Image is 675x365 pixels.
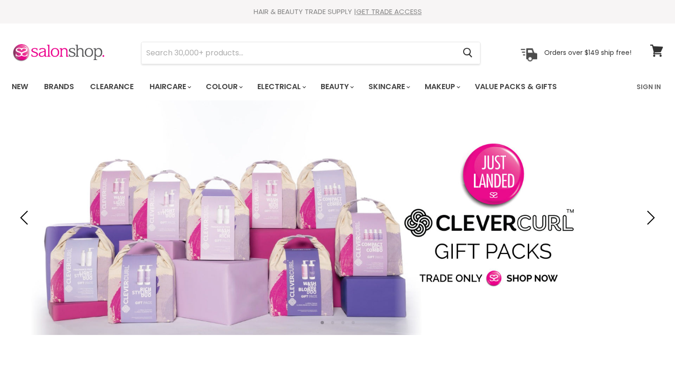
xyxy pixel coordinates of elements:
[341,321,345,324] li: Page dot 3
[631,77,667,97] a: Sign In
[141,42,480,64] form: Product
[142,42,455,64] input: Search
[468,77,564,97] a: Value Packs & Gifts
[83,77,141,97] a: Clearance
[16,208,35,227] button: Previous
[331,321,334,324] li: Page dot 2
[314,77,360,97] a: Beauty
[5,77,35,97] a: New
[361,77,416,97] a: Skincare
[356,7,422,16] a: GET TRADE ACCESS
[199,77,248,97] a: Colour
[640,208,659,227] button: Next
[37,77,81,97] a: Brands
[250,77,312,97] a: Electrical
[5,73,598,100] ul: Main menu
[142,77,197,97] a: Haircare
[544,48,631,57] p: Orders over $149 ship free!
[352,321,355,324] li: Page dot 4
[321,321,324,324] li: Page dot 1
[418,77,466,97] a: Makeup
[455,42,480,64] button: Search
